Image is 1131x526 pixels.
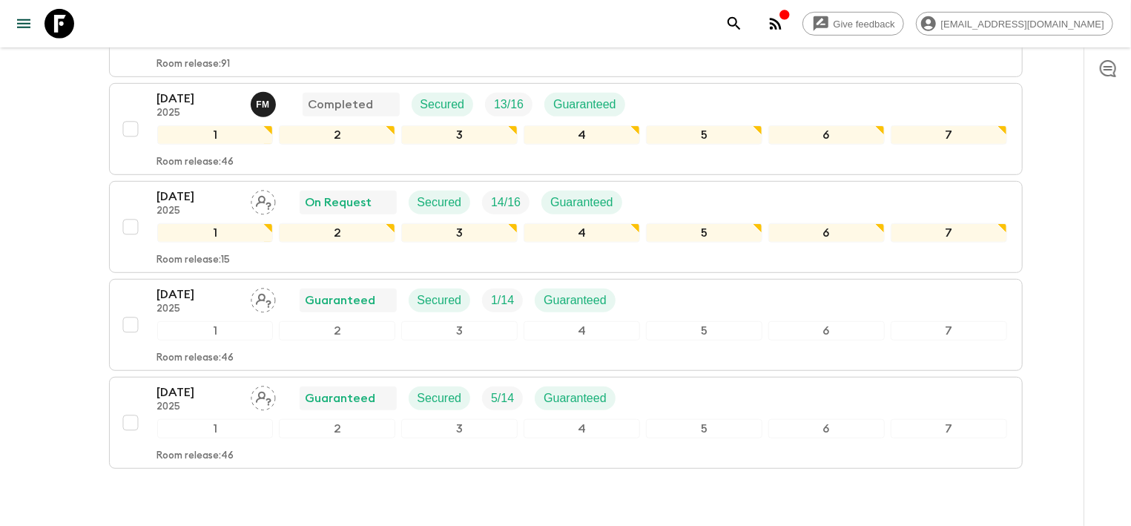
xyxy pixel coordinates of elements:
[279,125,395,145] div: 2
[157,450,234,462] p: Room release: 46
[891,321,1007,341] div: 7
[157,188,239,206] p: [DATE]
[418,292,462,309] p: Secured
[409,191,471,214] div: Secured
[553,96,616,114] p: Guaranteed
[401,419,518,438] div: 3
[482,191,530,214] div: Trip Fill
[157,286,239,303] p: [DATE]
[401,321,518,341] div: 3
[544,389,607,407] p: Guaranteed
[279,223,395,243] div: 2
[251,292,276,304] span: Assign pack leader
[401,223,518,243] div: 3
[279,321,395,341] div: 2
[157,125,274,145] div: 1
[719,9,749,39] button: search adventures
[891,125,1007,145] div: 7
[524,223,640,243] div: 4
[768,419,885,438] div: 6
[109,83,1023,175] button: [DATE]2025Fanuel MainaCompletedSecuredTrip FillGuaranteed1234567Room release:46
[494,96,524,114] p: 13 / 16
[482,289,523,312] div: Trip Fill
[891,223,1007,243] div: 7
[157,303,239,315] p: 2025
[412,93,474,116] div: Secured
[157,206,239,217] p: 2025
[157,59,231,70] p: Room release: 91
[109,377,1023,469] button: [DATE]2025Assign pack leaderGuaranteedSecuredTrip FillGuaranteed1234567Room release:46
[491,389,514,407] p: 5 / 14
[251,390,276,402] span: Assign pack leader
[251,96,279,108] span: Fanuel Maina
[157,321,274,341] div: 1
[418,389,462,407] p: Secured
[421,96,465,114] p: Secured
[409,387,471,410] div: Secured
[157,223,274,243] div: 1
[550,194,613,211] p: Guaranteed
[251,194,276,206] span: Assign pack leader
[482,387,523,410] div: Trip Fill
[157,90,239,108] p: [DATE]
[485,93,532,116] div: Trip Fill
[491,292,514,309] p: 1 / 14
[306,389,376,407] p: Guaranteed
[157,157,234,168] p: Room release: 46
[157,419,274,438] div: 1
[109,181,1023,273] button: [DATE]2025Assign pack leaderOn RequestSecuredTrip FillGuaranteed1234567Room release:15
[157,401,239,413] p: 2025
[306,194,372,211] p: On Request
[768,321,885,341] div: 6
[109,279,1023,371] button: [DATE]2025Assign pack leaderGuaranteedSecuredTrip FillGuaranteed1234567Room release:46
[157,108,239,119] p: 2025
[646,321,762,341] div: 5
[524,321,640,341] div: 4
[306,292,376,309] p: Guaranteed
[309,96,374,114] p: Completed
[418,194,462,211] p: Secured
[916,12,1113,36] div: [EMAIL_ADDRESS][DOMAIN_NAME]
[157,254,231,266] p: Room release: 15
[279,419,395,438] div: 2
[491,194,521,211] p: 14 / 16
[524,419,640,438] div: 4
[933,19,1112,30] span: [EMAIL_ADDRESS][DOMAIN_NAME]
[409,289,471,312] div: Secured
[157,384,239,401] p: [DATE]
[9,9,39,39] button: menu
[524,125,640,145] div: 4
[157,352,234,364] p: Room release: 46
[891,419,1007,438] div: 7
[768,223,885,243] div: 6
[825,19,903,30] span: Give feedback
[544,292,607,309] p: Guaranteed
[802,12,904,36] a: Give feedback
[646,223,762,243] div: 5
[768,125,885,145] div: 6
[646,419,762,438] div: 5
[646,125,762,145] div: 5
[401,125,518,145] div: 3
